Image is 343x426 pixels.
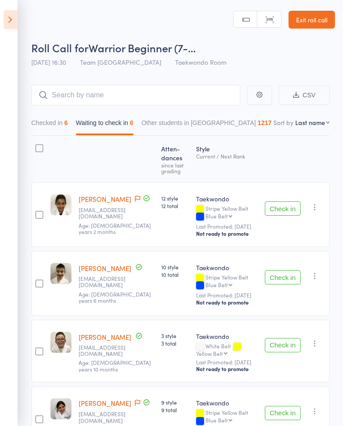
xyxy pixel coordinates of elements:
[196,263,258,272] div: Taekwondo
[142,115,272,135] button: Other students in [GEOGRAPHIC_DATA]1217
[158,140,192,178] div: Atten­dances
[161,263,189,271] span: 10 style
[31,115,68,135] button: Checked in6
[196,292,258,298] small: Last Promoted: [DATE]
[161,339,189,347] span: 3 total
[196,359,258,365] small: Last Promoted: [DATE]
[265,406,301,420] button: Check in
[50,263,71,284] img: image1714175983.png
[79,398,131,408] a: [PERSON_NAME]
[196,398,258,407] div: Taekwondo
[279,86,330,105] button: CSV
[161,332,189,339] span: 3 style
[161,202,189,209] span: 12 total
[205,282,228,288] div: Blue Belt
[161,406,189,413] span: 9 total
[79,332,131,342] a: [PERSON_NAME]
[161,271,189,278] span: 10 total
[31,40,88,55] span: Roll Call for
[273,118,293,127] label: Sort by
[196,230,258,237] div: Not ready to promote
[196,223,258,230] small: Last Promoted: [DATE]
[79,344,137,357] small: pruehallett@gmail.com
[161,162,189,174] div: since last grading
[50,194,71,215] img: image1723703837.png
[205,417,228,423] div: Blue Belt
[79,359,151,372] span: Age: [DEMOGRAPHIC_DATA] years 10 months
[258,119,272,126] div: 1217
[161,194,189,202] span: 12 style
[79,276,137,288] small: jennasarpa@hotmail.com
[192,140,261,178] div: Style
[31,58,66,67] span: [DATE] 16:30
[265,338,301,352] button: Check in
[196,332,258,341] div: Taekwondo
[196,205,258,221] div: Stripe Yellow Belt
[196,409,258,425] div: Stripe Yellow Belt
[50,398,71,419] img: image1726123033.png
[289,11,335,29] a: Exit roll call
[79,290,151,304] span: Age: [DEMOGRAPHIC_DATA] years 6 months
[31,85,240,105] input: Search by name
[196,365,258,372] div: Not ready to promote
[295,118,325,127] div: Last name
[79,207,137,220] small: 0730ac@gmail.com
[88,40,196,55] span: Warrior Beginner (7-…
[196,343,258,356] div: White Belt
[175,58,226,67] span: Taekwondo Room
[50,332,71,353] img: image1754550063.png
[161,398,189,406] span: 9 style
[196,274,258,289] div: Stripe Yellow Belt
[196,299,258,306] div: Not ready to promote
[265,201,301,216] button: Check in
[196,153,258,159] div: Current / Next Rank
[265,270,301,284] button: Check in
[130,119,134,126] div: 6
[205,213,228,219] div: Blue Belt
[79,263,131,273] a: [PERSON_NAME]
[79,194,131,204] a: [PERSON_NAME]
[76,115,134,135] button: Waiting to check in6
[64,119,68,126] div: 6
[79,411,137,424] small: Tinabee80s@hotmail.com
[196,351,223,356] div: Yellow Belt
[80,58,161,67] span: Team [GEOGRAPHIC_DATA]
[196,194,258,203] div: Taekwondo
[79,221,151,235] span: Age: [DEMOGRAPHIC_DATA] years 2 months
